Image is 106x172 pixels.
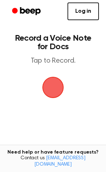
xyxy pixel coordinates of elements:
[13,57,93,65] p: Tap to Record.
[34,156,86,167] a: [EMAIL_ADDRESS][DOMAIN_NAME]
[7,5,47,18] a: Beep
[42,77,64,98] img: Beep Logo
[13,34,93,51] h1: Record a Voice Note for Docs
[67,2,99,20] a: Log in
[4,155,102,168] span: Contact us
